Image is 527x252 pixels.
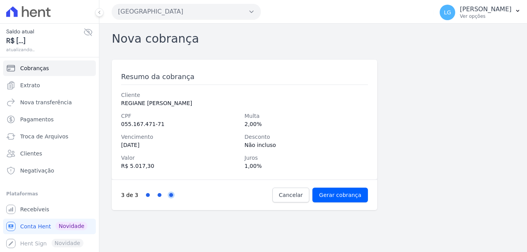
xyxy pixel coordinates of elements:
[6,189,93,198] div: Plataformas
[20,81,40,89] span: Extrato
[20,64,49,72] span: Cobranças
[6,60,93,251] nav: Sidebar
[20,205,49,213] span: Recebíveis
[121,72,368,85] h3: Resumo da cobrança
[244,112,368,120] label: Multa
[3,60,96,76] a: Cobranças
[121,112,244,120] label: CPF
[121,141,244,149] span: [DATE]
[121,188,272,202] nav: Progress
[55,222,87,230] span: Novidade
[279,191,303,199] span: Cancelar
[20,150,42,157] span: Clientes
[244,120,368,128] span: 2,00%
[460,13,511,19] p: Ver opções
[3,112,96,127] a: Pagamentos
[121,120,244,128] span: 055.167.471-71
[121,162,244,170] span: R$ 5.017,30
[112,4,261,19] button: [GEOGRAPHIC_DATA]
[6,46,83,53] span: atualizando...
[121,154,244,162] label: Valor
[244,141,368,149] span: Não incluso
[433,2,527,23] button: LG [PERSON_NAME] Ver opções
[244,154,368,162] label: Juros
[3,146,96,161] a: Clientes
[6,36,83,46] span: R$ [...]
[444,10,451,15] span: LG
[3,95,96,110] a: Nova transferência
[244,133,368,141] label: Desconto
[20,116,54,123] span: Pagamentos
[121,133,244,141] label: Vencimento
[3,78,96,93] a: Extrato
[3,219,96,234] a: Conta Hent Novidade
[20,98,72,106] span: Nova transferência
[3,163,96,178] a: Negativação
[272,188,310,202] a: Cancelar
[121,191,138,199] p: 3 de 3
[312,188,368,202] input: Gerar cobrança
[3,202,96,217] a: Recebíveis
[20,167,54,174] span: Negativação
[3,129,96,144] a: Troca de Arquivos
[460,5,511,13] p: [PERSON_NAME]
[6,28,83,36] span: Saldo atual
[121,91,368,99] label: Cliente
[121,99,368,107] span: REGIANE [PERSON_NAME]
[112,30,199,47] h2: Nova cobrança
[244,162,368,170] span: 1,00%
[20,133,68,140] span: Troca de Arquivos
[20,223,51,230] span: Conta Hent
